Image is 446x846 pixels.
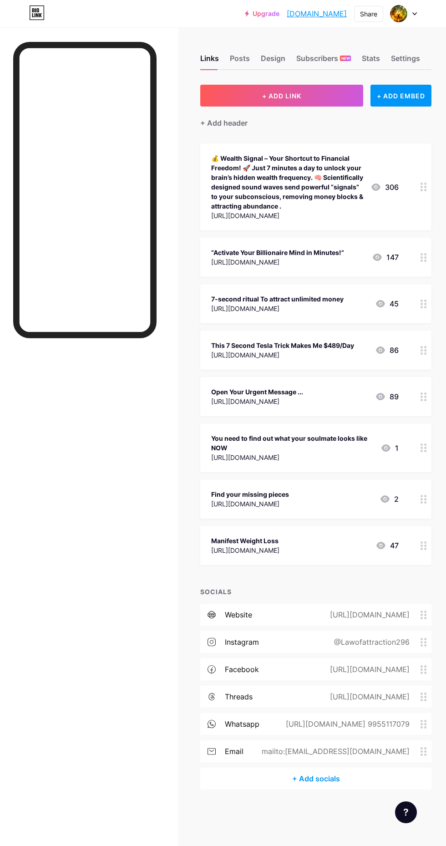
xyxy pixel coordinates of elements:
div: Manifest Weight Loss [211,536,279,545]
div: mailto:[EMAIL_ADDRESS][DOMAIN_NAME] [247,746,421,757]
a: Upgrade [245,10,279,17]
div: Links [200,53,219,69]
div: + Add socials [200,768,431,790]
div: Find your missing pieces [211,489,289,499]
div: SOCIALS [200,587,431,596]
div: [URL][DOMAIN_NAME] [211,304,344,313]
span: + ADD LINK [262,92,301,100]
div: whatsapp [225,719,259,729]
div: [URL][DOMAIN_NAME] [211,211,363,220]
div: Share [360,9,377,19]
div: email [225,746,243,757]
div: threads [225,691,253,702]
div: [URL][DOMAIN_NAME] [211,397,303,406]
div: This 7 Second Tesla Trick Makes Me $489/Day [211,341,354,350]
div: [URL][DOMAIN_NAME] [211,350,354,360]
button: + ADD LINK [200,85,363,107]
div: + Add header [200,117,248,128]
div: 306 [370,182,399,193]
div: Subscribers [296,53,351,69]
div: [URL][DOMAIN_NAME] [315,691,421,702]
div: + ADD EMBED [370,85,431,107]
div: @Lawofattraction296 [319,637,421,647]
div: Posts [230,53,250,69]
div: [URL][DOMAIN_NAME] [211,453,373,462]
div: website [225,609,252,620]
div: You need to find out what your soulmate looks like NOW [211,433,373,453]
div: instagram [225,637,259,647]
div: Stats [362,53,380,69]
div: [URL][DOMAIN_NAME] 9955117079 [271,719,421,729]
div: 💰 Wealth Signal – Your Shortcut to Financial Freedom! 🚀 Just 7 minutes a day to unlock your brain... [211,153,363,211]
div: [URL][DOMAIN_NAME] [315,664,421,675]
div: 7-second ritual To attract unlimited money [211,294,344,304]
div: 45 [375,298,399,309]
div: 47 [375,540,399,551]
div: 86 [375,345,399,356]
div: [URL][DOMAIN_NAME] [211,257,344,267]
div: Design [261,53,285,69]
div: Open Your Urgent Message ... [211,387,303,397]
img: lawofattractionnew [390,5,407,22]
span: NEW [341,56,350,61]
a: [DOMAIN_NAME] [287,8,347,19]
div: [URL][DOMAIN_NAME] [211,545,279,555]
div: [URL][DOMAIN_NAME] [211,499,289,509]
div: 89 [375,391,399,402]
div: 2 [380,494,399,505]
div: [URL][DOMAIN_NAME] [315,609,421,620]
div: facebook [225,664,259,675]
div: 147 [372,252,399,263]
div: Settings [391,53,420,69]
div: “Activate Your Billionaire Mind in Minutes!” [211,248,344,257]
div: 1 [380,443,399,454]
